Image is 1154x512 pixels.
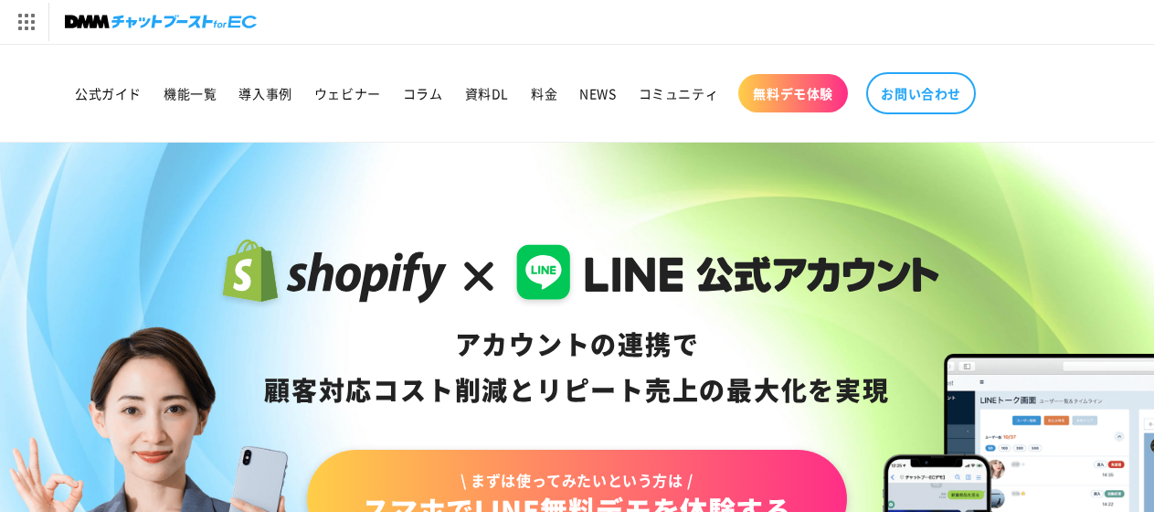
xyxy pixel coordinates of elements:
span: \ まずは使ってみたいという方は / [362,470,791,490]
span: コラム [403,85,443,101]
a: 無料デモ体験 [738,74,848,112]
span: お問い合わせ [881,85,961,101]
a: 料金 [520,74,568,112]
span: 無料デモ体験 [753,85,833,101]
span: ウェビナー [314,85,381,101]
span: 料金 [531,85,557,101]
span: 資料DL [465,85,509,101]
a: ウェビナー [303,74,392,112]
span: 公式ガイド [75,85,142,101]
a: コミュニティ [628,74,730,112]
a: お問い合わせ [866,72,976,114]
a: 資料DL [454,74,520,112]
span: コミュニティ [639,85,719,101]
a: NEWS [568,74,627,112]
a: 公式ガイド [64,74,153,112]
span: 導入事例 [238,85,291,101]
span: 機能一覧 [164,85,217,101]
span: NEWS [579,85,616,101]
img: サービス [3,3,48,41]
a: 導入事例 [228,74,302,112]
a: コラム [392,74,454,112]
a: 機能一覧 [153,74,228,112]
img: チャットブーストforEC [65,9,257,35]
div: アカウントの連携で 顧客対応コスト削減と リピート売上の 最大化を実現 [215,322,939,413]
